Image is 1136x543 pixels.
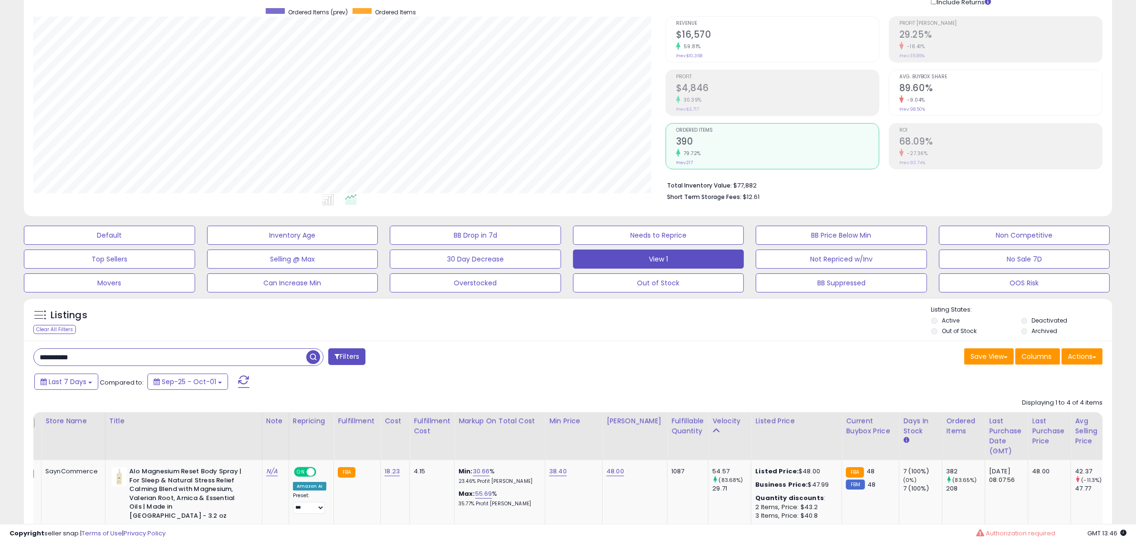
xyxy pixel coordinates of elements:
[207,250,378,269] button: Selling @ Max
[475,489,492,499] a: 55.69
[1015,348,1060,365] button: Columns
[390,250,561,269] button: 30 Day Decrease
[756,250,927,269] button: Not Repriced w/Inv
[338,467,355,478] small: FBA
[24,273,195,292] button: Movers
[755,493,824,502] b: Quantity discounts
[124,529,166,538] a: Privacy Policy
[1087,529,1126,538] span: 2025-10-9 13:46 GMT
[942,327,977,335] label: Out of Stock
[328,348,365,365] button: Filters
[904,96,925,104] small: -9.04%
[10,529,166,538] div: seller snap | |
[385,416,406,426] div: Cost
[51,309,87,322] h5: Listings
[549,467,567,476] a: 38.40
[459,416,541,426] div: Markup on Total Cost
[903,436,909,445] small: Days In Stock.
[755,480,834,489] div: $47.99
[549,416,598,426] div: Min Price
[719,476,743,484] small: (83.68%)
[903,416,938,436] div: Days In Stock
[676,106,699,112] small: Prev: $3,717
[680,150,701,157] small: 79.72%
[671,416,704,436] div: Fulfillable Quantity
[755,503,834,512] div: 2 Items, Price: $43.2
[667,179,1095,190] li: $77,882
[939,226,1110,245] button: Non Competitive
[867,480,875,489] span: 48
[1021,352,1052,361] span: Columns
[129,467,245,522] b: Alo Magnesium Reset Body Spray | For Sleep & Natural Stress Relief Calming Blend with Magnesium, ...
[755,416,838,426] div: Listed Price
[904,150,928,157] small: -27.36%
[459,490,538,507] div: %
[680,43,701,50] small: 59.81%
[266,416,285,426] div: Note
[676,74,879,80] span: Profit
[207,226,378,245] button: Inventory Age
[953,476,977,484] small: (83.65%)
[866,467,875,476] span: 48
[473,467,490,476] a: 30.66
[24,250,195,269] button: Top Sellers
[573,273,744,292] button: Out of Stock
[903,476,917,484] small: (0%)
[82,529,122,538] a: Terms of Use
[712,416,747,426] div: Velocity
[667,181,732,189] b: Total Inventory Value:
[756,273,927,292] button: BB Suppressed
[606,467,624,476] a: 48.00
[1075,416,1110,446] div: Avg Selling Price
[676,21,879,26] span: Revenue
[295,468,307,476] span: ON
[989,467,1021,484] div: [DATE] 08:07:56
[100,378,144,387] span: Compared to:
[931,305,1112,314] p: Listing States:
[989,416,1024,456] div: Last Purchase Date (GMT)
[667,193,741,201] b: Short Term Storage Fees:
[45,467,98,476] div: SaynCommerce
[1032,467,1063,476] div: 48.00
[946,484,985,493] div: 208
[162,377,216,386] span: Sep-25 - Oct-01
[1075,467,1114,476] div: 42.37
[899,128,1102,133] span: ROI
[459,478,538,485] p: 23.46% Profit [PERSON_NAME]
[939,273,1110,292] button: OOS Risk
[1075,484,1114,493] div: 47.77
[109,416,258,426] div: Title
[899,83,1102,95] h2: 89.60%
[939,250,1110,269] button: No Sale 7D
[293,492,326,514] div: Preset:
[49,377,86,386] span: Last 7 Days
[712,484,751,493] div: 29.71
[385,467,400,476] a: 18.23
[903,467,942,476] div: 7 (100%)
[846,467,864,478] small: FBA
[903,484,942,493] div: 7 (100%)
[964,348,1014,365] button: Save View
[1032,316,1068,324] label: Deactivated
[266,467,278,476] a: N/A
[899,29,1102,42] h2: 29.25%
[946,467,985,476] div: 382
[390,273,561,292] button: Overstocked
[676,136,879,149] h2: 390
[459,489,475,498] b: Max:
[207,273,378,292] button: Can Increase Min
[756,226,927,245] button: BB Price Below Min
[755,467,834,476] div: $48.00
[712,467,751,476] div: 54.57
[1082,476,1102,484] small: (-11.3%)
[942,316,959,324] label: Active
[414,416,450,436] div: Fulfillment Cost
[33,325,76,334] div: Clear All Filters
[573,226,744,245] button: Needs to Reprice
[899,21,1102,26] span: Profit [PERSON_NAME]
[314,468,330,476] span: OFF
[10,529,44,538] strong: Copyright
[846,416,895,436] div: Current Buybox Price
[293,482,326,491] div: Amazon AI
[904,43,925,50] small: -18.41%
